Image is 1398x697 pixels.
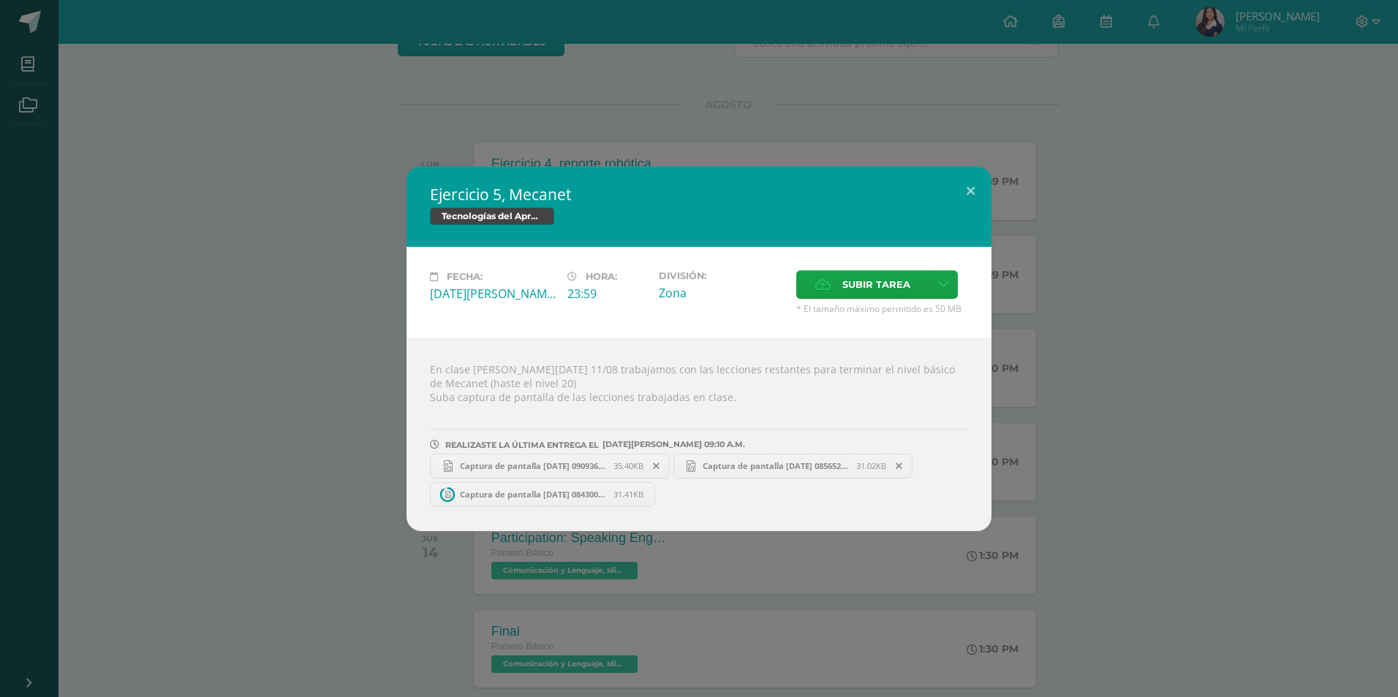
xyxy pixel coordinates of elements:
span: Captura de pantalla [DATE] 090936.png [453,460,613,471]
div: En clase [PERSON_NAME][DATE] 11/08 trabajamos con las lecciones restantes para terminar el nivel ... [407,338,991,531]
div: [DATE][PERSON_NAME] [430,286,556,302]
button: Close (Esc) [950,167,991,216]
span: Captura de pantalla [DATE] 085652.png [695,460,856,471]
a: Captura de pantalla 2025-08-11 084300.png [430,482,655,507]
span: Captura de pantalla [DATE] 084300.png [453,489,613,500]
span: REALIZASTE LA ÚLTIMA ENTREGA EL [445,440,599,450]
span: Remover entrega [644,458,669,474]
label: División: [659,270,785,281]
span: Subir tarea [842,271,910,298]
a: Captura de pantalla [DATE] 090936.png 35.40KB [430,454,670,479]
span: * El tamaño máximo permitido es 50 MB [796,302,968,315]
div: Zona [659,285,785,301]
a: Captura de pantalla [DATE] 085652.png 31.02KB [673,454,913,479]
h2: Ejercicio 5, Mecanet [430,184,968,205]
span: Remover entrega [887,458,912,474]
span: Tecnologías del Aprendizaje y la Comunicación [430,207,554,225]
div: 23:59 [567,286,647,302]
span: Hora: [586,271,617,282]
span: 35.40KB [613,460,643,471]
span: [DATE][PERSON_NAME] 09:10 A.M. [599,444,745,445]
span: 31.02KB [856,460,886,471]
span: 31.41KB [613,489,643,500]
span: Fecha: [447,271,483,282]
